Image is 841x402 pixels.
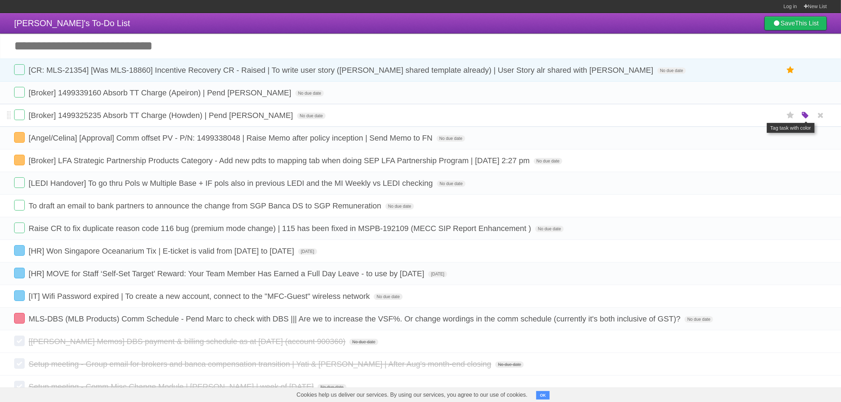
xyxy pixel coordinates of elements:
span: [DATE] [428,271,447,277]
span: [Broker] 1499339160 Absorb TT Charge (Apeiron) | Pend [PERSON_NAME] [29,88,293,97]
label: Done [14,358,25,369]
label: Done [14,110,25,120]
label: Done [14,290,25,301]
span: [Angel/Celina] [Approval] Comm offset PV - P/N: 1499338048 | Raise Memo after policy inception | ... [29,134,434,142]
span: Setup meeting - Comm Misc Change Module | [PERSON_NAME] | week of [DATE] [29,382,315,391]
span: MLS-DBS (MLB Products) Comm Schedule - Pend Marc to check with DBS ||| Are we to increase the VSF... [29,314,682,323]
label: Done [14,132,25,143]
span: No due date [385,203,414,209]
span: Raise CR to fix duplicate reason code 116 bug (premium mode change) | 115 has been fixed in MSPB-... [29,224,533,233]
span: [IT] Wifi Password expired | To create a new account, connect to the "MFC-Guest" wireless network [29,292,372,301]
label: Done [14,268,25,278]
label: Star task [784,64,797,76]
span: Cookies help us deliver our services. By using our services, you agree to our use of cookies. [290,388,535,402]
span: No due date [534,158,562,164]
span: No due date [295,90,324,96]
span: No due date [318,384,346,390]
label: Star task [784,110,797,121]
label: Done [14,381,25,391]
span: [LEDI Handover] To go thru Pols w Multiple Base + IF pols also in previous LEDI and the MI Weekly... [29,179,434,188]
span: [HR] Won Singapore Oceanarium Tix | E-ticket is valid from [DATE] to [DATE] [29,247,296,255]
b: This List [795,20,819,27]
span: [[PERSON_NAME] Memos] DBS payment & billing schedule as at [DATE] (account 900360) [29,337,347,346]
span: To draft an email to bank partners to announce the change from SGP Banca DS to SGP Remuneration [29,201,383,210]
span: No due date [437,181,466,187]
span: No due date [685,316,713,323]
label: Done [14,155,25,165]
span: No due date [495,361,524,368]
a: SaveThis List [764,16,827,30]
label: Done [14,64,25,75]
span: [Broker] 1499325235 Absorb TT Charge (Howden) | Pend [PERSON_NAME] [29,111,295,120]
label: Done [14,200,25,211]
label: Done [14,177,25,188]
span: Setup meeting - Group email for brokers and banca compensation transition | Yati & [PERSON_NAME] ... [29,360,493,368]
span: No due date [374,294,402,300]
span: No due date [349,339,378,345]
label: Done [14,245,25,256]
span: [HR] MOVE for Staff ‘Self-Set Target’ Reward: Your Team Member Has Earned a Full Day Leave - to u... [29,269,426,278]
label: Done [14,223,25,233]
label: Done [14,336,25,346]
span: [PERSON_NAME]'s To-Do List [14,18,130,28]
label: Done [14,87,25,97]
span: [DATE] [298,248,317,255]
label: Done [14,313,25,324]
span: [CR: MLS-21354] [Was MLS-18860] Incentive Recovery CR - Raised | To write user story ([PERSON_NAM... [29,66,655,75]
span: No due date [657,67,686,74]
span: No due date [535,226,564,232]
span: No due date [297,113,326,119]
button: OK [536,391,550,400]
span: [Broker] LFA Strategic Partnership Products Category - Add new pdts to mapping tab when doing SEP... [29,156,532,165]
span: No due date [437,135,465,142]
